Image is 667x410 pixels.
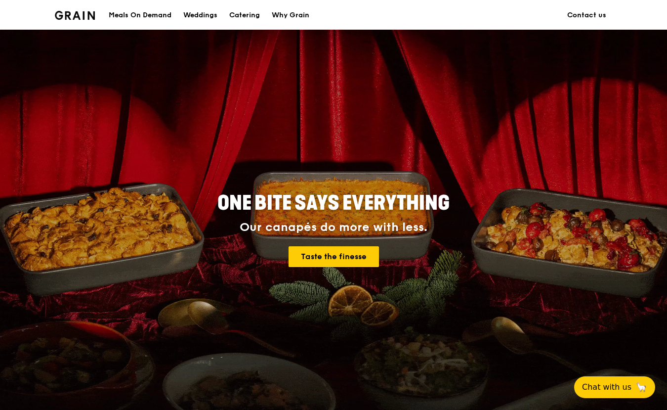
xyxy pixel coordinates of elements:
a: Taste the finesse [289,246,379,267]
a: Catering [223,0,266,30]
img: Grain [55,11,95,20]
a: Why Grain [266,0,315,30]
div: Weddings [183,0,217,30]
a: Contact us [561,0,612,30]
div: Why Grain [272,0,309,30]
div: Catering [229,0,260,30]
span: 🦙 [635,381,647,393]
span: ONE BITE SAYS EVERYTHING [217,191,450,215]
a: Weddings [177,0,223,30]
button: Chat with us🦙 [574,376,655,398]
div: Our canapés do more with less. [156,221,511,234]
div: Meals On Demand [109,0,171,30]
span: Chat with us [582,381,631,393]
